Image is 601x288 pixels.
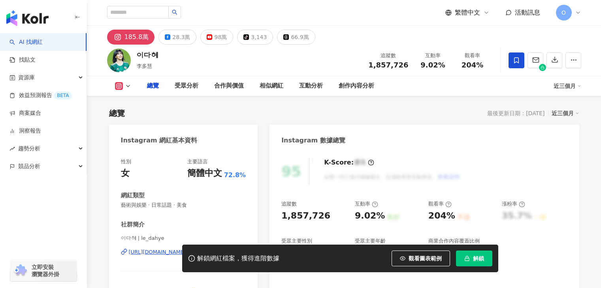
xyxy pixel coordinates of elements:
div: 追蹤數 [281,200,297,208]
a: 洞察報告 [9,127,41,135]
div: 主要語言 [187,158,208,165]
span: 競品分析 [18,157,40,175]
div: 觀看率 [458,52,488,60]
div: 追蹤數 [368,52,408,60]
div: 觀看率 [428,200,452,208]
div: 3,143 [251,32,267,43]
div: 總覽 [147,81,159,91]
span: 이다혜 | le_dahye [121,235,246,242]
div: 互動分析 [299,81,323,91]
div: 1,857,726 [281,210,330,222]
div: 總覽 [109,108,125,119]
div: 受眾分析 [175,81,198,91]
div: 相似網紅 [260,81,283,91]
img: chrome extension [13,264,28,277]
div: 互動率 [418,52,448,60]
div: 受眾主要年齡 [355,238,386,245]
button: 66.9萬 [277,30,315,45]
a: 效益預測報告BETA [9,92,72,99]
span: 藝術與娛樂 · 日常話題 · 美食 [121,202,246,209]
span: 204% [462,61,484,69]
div: Instagram 網紅基本資料 [121,136,198,145]
div: 最後更新日期：[DATE] [487,110,544,116]
img: logo [6,10,49,26]
span: 立即安裝 瀏覽器外掛 [32,264,59,278]
span: 趨勢分析 [18,140,40,157]
div: 185.8萬 [124,32,149,43]
a: 商案媒合 [9,109,41,117]
div: 98萬 [214,32,227,43]
span: 9.02% [420,61,445,69]
div: 合作與價值 [214,81,244,91]
div: 이다혜 [137,50,158,60]
div: 簡體中文 [187,167,222,180]
a: 找貼文 [9,56,36,64]
span: 繁體中文 [455,8,480,17]
div: 204% [428,210,455,222]
div: 網紅類型 [121,191,145,200]
div: 漲粉率 [502,200,525,208]
span: 李多慧 [137,63,152,69]
div: 性別 [121,158,131,165]
div: 互動率 [355,200,378,208]
a: chrome extension立即安裝 瀏覽器外掛 [10,260,77,281]
span: 72.8% [224,171,246,180]
button: 185.8萬 [107,30,155,45]
div: 9.02% [355,210,385,222]
img: KOL Avatar [107,49,131,72]
button: 98萬 [200,30,233,45]
a: searchAI 找網紅 [9,38,43,46]
div: 女 [121,167,130,180]
span: 觀看圖表範例 [409,255,442,262]
div: Instagram 數據總覽 [281,136,345,145]
div: K-Score : [324,158,374,167]
button: 28.3萬 [158,30,196,45]
div: 社群簡介 [121,221,145,229]
button: 觀看圖表範例 [392,251,450,266]
div: 商業合作內容覆蓋比例 [428,238,480,245]
div: 近三個月 [554,80,581,92]
span: O [561,8,566,17]
span: search [172,9,177,15]
span: 資源庫 [18,69,35,86]
div: 28.3萬 [172,32,190,43]
div: 66.9萬 [291,32,309,43]
button: 3,143 [237,30,273,45]
span: 活動訊息 [515,9,540,16]
div: 創作內容分析 [339,81,374,91]
span: 解鎖 [473,255,484,262]
div: 近三個月 [552,108,579,118]
div: 受眾主要性別 [281,238,312,245]
span: 1,857,726 [368,61,408,69]
span: rise [9,146,15,151]
button: 解鎖 [456,251,492,266]
div: 解鎖網紅檔案，獲得進階數據 [197,254,279,263]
